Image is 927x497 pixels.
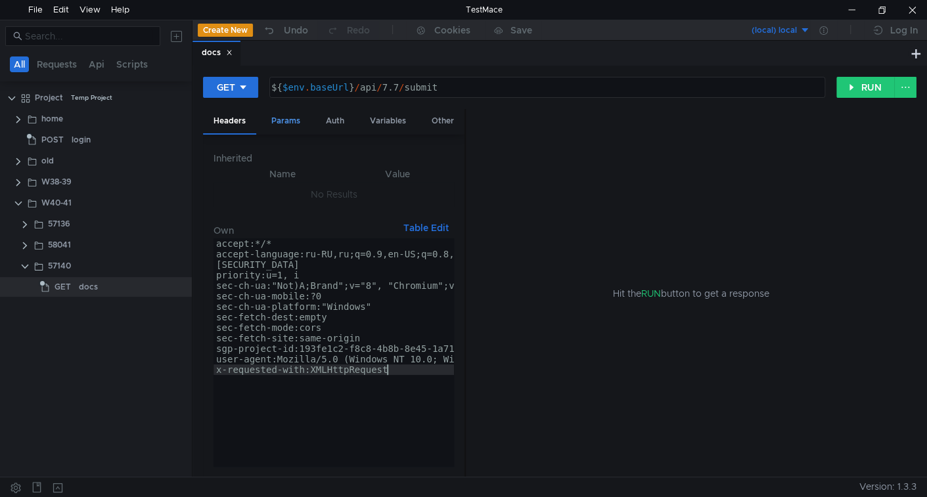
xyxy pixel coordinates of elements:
[112,56,152,72] button: Scripts
[214,223,398,238] h6: Own
[10,56,29,72] button: All
[859,477,916,496] span: Version: 1.3.3
[752,24,797,37] div: (local) local
[347,22,370,38] div: Redo
[315,109,355,133] div: Auth
[72,130,91,150] div: login
[719,20,810,41] button: (local) local
[341,166,454,182] th: Value
[359,109,417,133] div: Variables
[317,20,379,40] button: Redo
[85,56,108,72] button: Api
[79,277,98,297] div: docs
[25,29,152,43] input: Search...
[224,166,341,182] th: Name
[203,109,256,135] div: Headers
[613,286,769,301] span: Hit the button to get a response
[510,26,532,35] div: Save
[261,109,311,133] div: Params
[434,22,470,38] div: Cookies
[71,88,112,108] div: Temp Project
[202,46,233,60] div: docs
[48,214,70,234] div: 57136
[203,77,258,98] button: GET
[41,130,64,150] span: POST
[421,109,464,133] div: Other
[41,193,72,213] div: W40-41
[214,150,454,166] h6: Inherited
[311,188,357,200] nz-embed-empty: No Results
[641,288,661,299] span: RUN
[41,109,63,129] div: home
[217,80,235,95] div: GET
[41,151,54,171] div: old
[35,88,63,108] div: Project
[41,172,72,192] div: W38-39
[55,277,71,297] span: GET
[48,256,71,276] div: 57140
[33,56,81,72] button: Requests
[836,77,895,98] button: RUN
[48,235,71,255] div: 58041
[198,24,253,37] button: Create New
[253,20,317,40] button: Undo
[398,220,454,236] button: Table Edit
[890,22,918,38] div: Log In
[284,22,308,38] div: Undo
